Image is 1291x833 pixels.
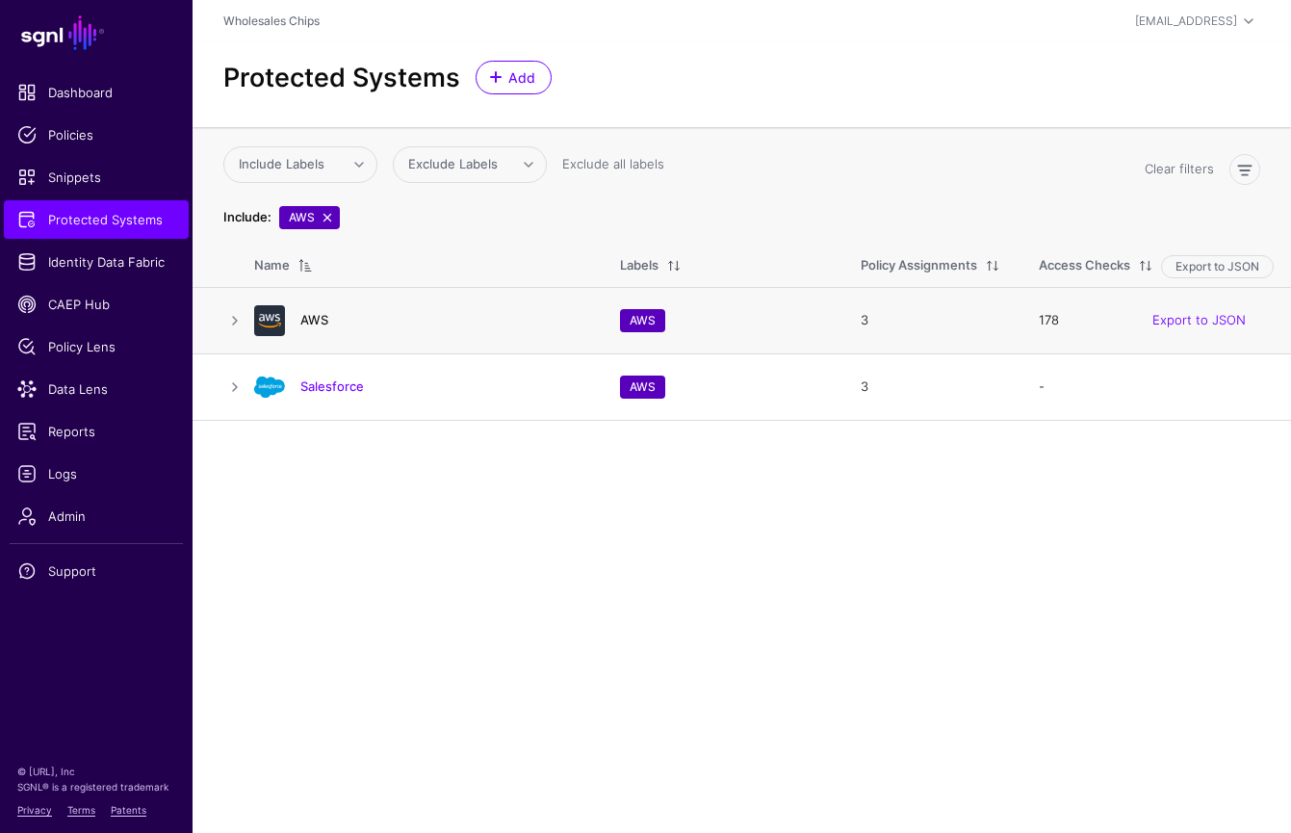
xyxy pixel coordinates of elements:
span: Support [17,561,175,581]
a: Identity Data Fabric [4,243,189,281]
span: AWS [620,376,665,399]
a: Protected Systems [4,200,189,239]
div: Policy Assignments [861,256,977,275]
a: AWS [300,312,328,327]
span: Dashboard [17,83,175,102]
span: Policy Lens [17,337,175,356]
span: Snippets [17,168,175,187]
span: Reports [17,422,175,441]
a: Data Lens [4,370,189,408]
div: Labels [620,256,658,275]
a: Exclude all labels [562,156,664,171]
span: CAEP Hub [17,295,175,314]
a: Reports [4,412,189,451]
span: Exclude Labels [408,156,498,171]
a: SGNL [12,12,181,54]
a: Logs [4,455,189,493]
div: - [1039,377,1260,397]
a: Snippets [4,158,189,196]
span: Add [506,67,538,88]
span: Data Lens [17,379,175,399]
div: Include: [219,208,275,227]
a: Policy Lens [4,327,189,366]
a: Export to JSON [1152,312,1246,327]
div: [EMAIL_ADDRESS] [1135,13,1237,30]
a: CAEP Hub [4,285,189,324]
span: Protected Systems [17,210,175,229]
button: Export to JSON [1161,255,1274,278]
a: Policies [4,116,189,154]
a: Admin [4,497,189,535]
span: AWS [279,206,340,229]
p: SGNL® is a registered trademark [17,779,175,794]
p: © [URL], Inc [17,764,175,779]
td: 3 [841,353,1020,420]
td: 3 [841,287,1020,353]
a: Salesforce [300,378,364,394]
a: Privacy [17,804,52,816]
img: svg+xml;base64,PD94bWwgdmVyc2lvbj0iMS4wIiBlbmNvZGluZz0iVVRGLTgiPz4KPHN2ZyB2ZXJzaW9uPSIxLjEiIHZpZX... [254,372,285,403]
span: Logs [17,464,175,483]
span: Include Labels [239,156,324,171]
a: Add [476,61,552,94]
a: Dashboard [4,73,189,112]
a: Wholesales Chips [223,13,320,28]
div: Access Checks [1039,256,1130,275]
a: Clear filters [1145,161,1214,176]
a: Patents [111,804,146,816]
span: Admin [17,507,175,526]
div: Name [254,256,290,275]
a: Terms [67,804,95,816]
div: 178 [1039,311,1260,330]
span: AWS [620,309,665,332]
img: svg+xml;base64,PHN2ZyB3aWR0aD0iNjQiIGhlaWdodD0iNjQiIHZpZXdCb3g9IjAgMCA2NCA2NCIgZmlsbD0ibm9uZSIgeG... [254,305,285,336]
span: Identity Data Fabric [17,252,175,272]
h2: Protected Systems [223,62,460,92]
span: Policies [17,125,175,144]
